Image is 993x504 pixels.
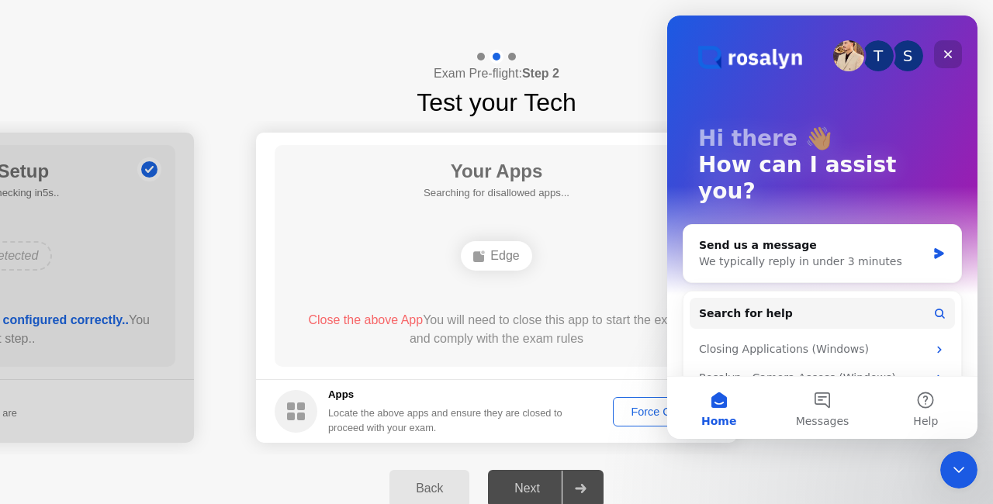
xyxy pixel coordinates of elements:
h5: Searching for disallowed apps... [424,185,569,201]
div: Edge [461,241,531,271]
h4: Exam Pre-flight: [434,64,559,83]
h1: Your Apps [424,157,569,185]
b: Step 2 [522,67,559,80]
h5: Apps [328,387,563,402]
span: Close the above App [308,313,423,326]
button: Force Close... [613,397,718,426]
div: You will need to close this app to start the exam and comply with the exam rules [297,311,697,348]
div: Force Close... [618,406,713,418]
div: Locate the above apps and ensure they are closed to proceed with your exam. [328,406,563,435]
iframe: Intercom live chat [940,451,977,488]
h1: Test your Tech [417,84,576,121]
iframe: Intercom live chat [667,16,977,439]
div: Next [493,482,562,495]
div: Back [394,482,465,495]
